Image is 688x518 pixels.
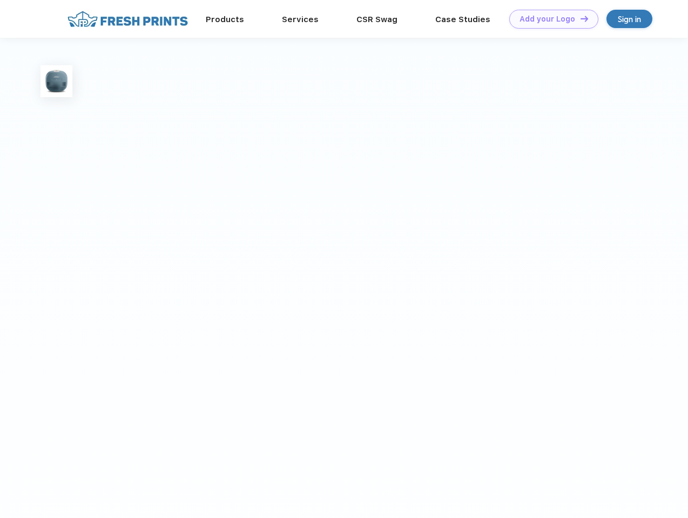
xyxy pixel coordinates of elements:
a: Sign in [606,10,652,28]
a: CSR Swag [356,15,397,24]
a: Services [282,15,319,24]
div: Sign in [618,13,641,25]
img: func=resize&h=100 [41,65,72,97]
div: Add your Logo [520,15,575,24]
img: fo%20logo%202.webp [64,10,191,29]
a: Products [206,15,244,24]
img: DT [581,16,588,22]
